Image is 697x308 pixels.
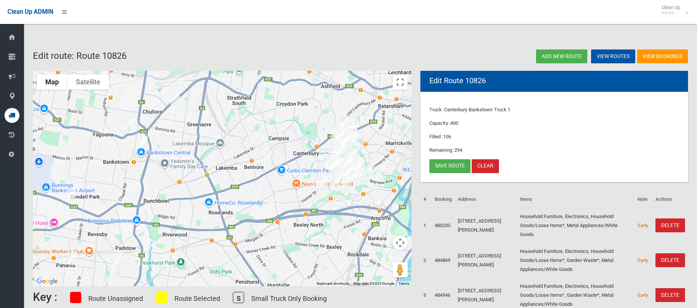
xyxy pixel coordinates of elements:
[122,115,137,134] div: 73 Woodbine Street, YAGOONA NSW 2199
[33,291,57,303] h6: Key :
[330,120,345,138] div: 19 Dunkeld Avenue, HURLSTONE PARK NSW 2193
[429,159,471,173] a: Save route
[88,292,143,305] p: Route Unassigned
[344,146,359,164] div: 77 Wardell Road, EARLWOOD NSW 2206
[35,277,60,286] img: Google
[637,49,688,63] a: View Bookings
[327,151,342,170] div: 63 Gueudecourt Avenue, EARLWOOD NSW 2206
[334,139,349,158] div: 13A Waterside Crescent, EARLWOOD NSW 2206
[233,292,244,303] span: S
[429,105,679,114] p: Truck :
[333,120,348,139] div: 19 Euston Road, HURLSTONE PARK NSW 2193
[323,154,338,173] div: 71A Thompson Street, EARLWOOD NSW 2206
[334,154,348,173] div: 48 Gueudecourt Avenue, EARLWOOD NSW 2206
[341,127,356,146] div: 3 Hopetoun Street, HURLSTONE PARK NSW 2193
[327,157,342,175] div: 41 Kitchener Avenue, EARLWOOD NSW 2206
[455,208,517,243] td: [STREET_ADDRESS][PERSON_NAME]
[455,191,517,208] th: Address
[7,8,53,15] span: Clean Up ADMIN
[342,145,357,164] div: 9 Keith Street, EARLWOOD NSW 2206
[360,163,375,182] div: 126 Bayview Avenue, EARLWOOD NSW 2206
[393,262,408,277] button: Drag Pegman onto the map to open Street View
[420,208,432,243] td: 1
[517,243,634,278] td: Household Furniture, Electronics, Household Goods/Loose Items*, Garden Waste*, Metal Appliances/W...
[136,133,151,151] div: 11 Jacobs Street, BANKSTOWN NSW 2200
[342,163,357,181] div: 36 Twyford Avenue, EARLWOOD NSW 2206
[348,162,363,181] div: 129 Homer Street, EARLWOOD NSW 2206
[338,173,353,192] div: 88 Minnamorra Avenue, EARLWOOD NSW 2206
[328,175,343,194] div: 14 Fauna Street, EARLWOOD NSW 2206
[652,191,688,208] th: Actions
[432,208,455,243] td: 480230
[444,107,511,112] span: Canterbury Bankstown Truck 1
[64,186,79,205] div: 60-62 Milperra Road, REVESBY NSW 2212
[326,156,341,175] div: 49 Kitchener Avenue, EARLWOOD NSW 2206
[348,167,363,186] div: 33 Banks Road, EARLWOOD NSW 2206
[345,126,360,145] div: 12 Starkey Street, HURLSTONE PARK NSW 2193
[429,119,679,128] p: Capacity :
[35,277,60,286] a: Click to see this area on Google Maps
[637,292,648,298] span: Early
[429,132,679,141] p: Filled :
[353,155,368,174] div: 83 Homer Street, EARLWOOD NSW 2206
[349,160,364,178] div: 117-119 Homer Street, EARLWOOD NSW 2206
[331,124,346,142] div: 23 Canterton Street, HURLSTONE PARK NSW 2193
[420,191,432,208] th: #
[346,119,360,138] div: 72A Duntroon Street, HURLSTONE PARK NSW 2193
[637,222,648,229] span: Early
[33,51,356,61] h2: Edit route: Route 10826
[637,257,648,263] span: Early
[655,253,685,267] a: DELETE
[316,174,331,193] div: 15 Morgan Street, EARLWOOD NSW 2206
[420,243,432,278] td: 2
[340,130,354,149] div: 9 Burnett Street, HURLSTONE PARK NSW 2193
[344,144,359,163] div: 63B Wardell Road, EARLWOOD NSW 2206
[429,146,679,155] p: Remaining :
[317,281,349,286] button: Keyboard shortcuts
[341,153,356,172] div: 119 Wardell Road, EARLWOOD NSW 2206
[337,133,351,152] div: 29 Foord Avenue, HURLSTONE PARK NSW 2193
[634,191,652,208] th: Note
[339,123,354,142] div: 13 Mill Street, HURLSTONE PARK NSW 2193
[313,172,328,191] div: 467A Homer Street, EARLWOOD NSW 2206
[328,153,343,172] div: 62 Gueudecourt Avenue, EARLWOOD NSW 2206
[517,208,634,243] td: Household Furniture, Electronics, Household Goods/Loose Items*, Metal Appliances/White Goods
[347,146,362,164] div: 2 Pomroy Avenue, EARLWOOD NSW 2206
[450,120,458,126] span: 400
[655,218,685,232] a: DELETE
[432,243,455,278] td: 484869
[67,75,109,90] button: Show satellite imagery
[338,133,353,152] div: 3 Smith Avenue, HURLSTONE PARK NSW 2193
[420,73,495,88] header: Edit Route 10826
[37,75,67,90] button: Show street map
[337,114,351,133] div: 23 Melford Street, HURLSTONE PARK NSW 2193
[335,125,350,144] div: 56 Dunstaffenage Street, HURLSTONE PARK NSW 2193
[346,130,361,148] div: 25 Starkey Street, HURLSTONE PARK NSW 2193
[110,253,125,271] div: 1/38 Lang Street, PADSTOW NSW 2211
[331,138,346,157] div: 35 Waterside Crescent, EARLWOOD NSW 2206
[591,49,635,63] a: View Routes
[432,191,455,208] th: Booking
[340,123,354,141] div: 7 Mill Street, HURLSTONE PARK NSW 2193
[340,165,355,184] div: 2A Watkin Avenue, EARLWOOD NSW 2206
[661,10,680,16] small: Admin
[64,249,79,268] div: 8a Ellen Street, PANANIA NSW 2213
[655,288,685,302] a: DELETE
[251,292,327,305] p: Small Truck Only Booking
[517,191,634,208] th: Items
[472,159,499,173] a: Clear
[331,129,346,148] div: 28 Kilbride Street, HURLSTONE PARK NSW 2193
[336,164,351,183] div: 185 Wardell Road, EARLWOOD NSW 2206
[352,154,367,172] div: 77-79 Riverview Road, EARLWOOD NSW 2206
[328,123,343,142] div: 82 Melford Street, HURLSTONE PARK NSW 2193
[374,162,389,181] div: 49A Bayview Avenue, EARLWOOD NSW 2206
[393,75,408,90] button: Toggle fullscreen view
[393,235,408,250] button: Map camera controls
[168,90,183,109] div: 24 Peter Crescent, GREENACRE NSW 2190
[443,134,451,139] span: 106
[174,292,220,305] p: Route Selected
[340,156,354,175] div: 143 Wardell Road, EARLWOOD NSW 2206
[332,155,347,173] div: 25 Fricourt Avenue, EARLWOOD NSW 2206
[455,243,517,278] td: [STREET_ADDRESS][PERSON_NAME]
[333,143,348,162] div: 8 Lovat Avenue, EARLWOOD NSW 2206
